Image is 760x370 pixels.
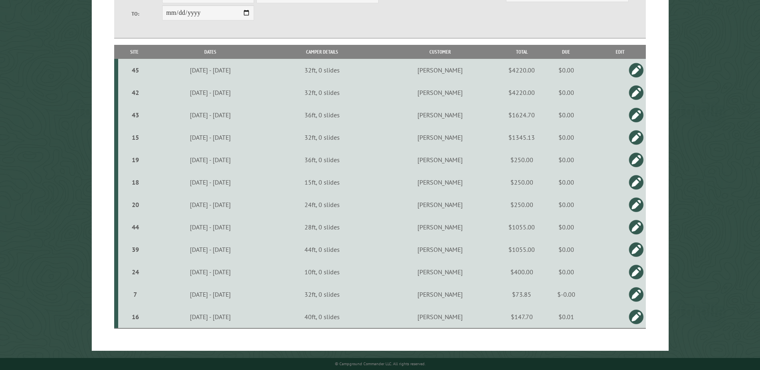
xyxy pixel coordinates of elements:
[374,59,506,81] td: [PERSON_NAME]
[374,81,506,104] td: [PERSON_NAME]
[506,149,538,171] td: $250.00
[270,306,374,328] td: 40ft, 0 slides
[121,245,149,253] div: 39
[121,111,149,119] div: 43
[506,45,538,59] th: Total
[152,201,269,209] div: [DATE] - [DATE]
[152,268,269,276] div: [DATE] - [DATE]
[506,126,538,149] td: $1345.13
[506,193,538,216] td: $250.00
[270,104,374,126] td: 36ft, 0 slides
[538,45,594,59] th: Due
[374,45,506,59] th: Customer
[121,201,149,209] div: 20
[152,245,269,253] div: [DATE] - [DATE]
[335,361,425,366] small: © Campground Commander LLC. All rights reserved.
[270,261,374,283] td: 10ft, 0 slides
[538,104,594,126] td: $0.00
[270,171,374,193] td: 15ft, 0 slides
[374,104,506,126] td: [PERSON_NAME]
[538,193,594,216] td: $0.00
[538,149,594,171] td: $0.00
[121,156,149,164] div: 19
[538,126,594,149] td: $0.00
[270,149,374,171] td: 36ft, 0 slides
[506,306,538,328] td: $147.70
[121,66,149,74] div: 45
[270,283,374,306] td: 32ft, 0 slides
[270,59,374,81] td: 32ft, 0 slides
[151,45,270,59] th: Dates
[374,306,506,328] td: [PERSON_NAME]
[506,261,538,283] td: $400.00
[538,171,594,193] td: $0.00
[374,149,506,171] td: [PERSON_NAME]
[152,111,269,119] div: [DATE] - [DATE]
[152,133,269,141] div: [DATE] - [DATE]
[121,133,149,141] div: 15
[506,171,538,193] td: $250.00
[538,216,594,238] td: $0.00
[152,156,269,164] div: [DATE] - [DATE]
[374,171,506,193] td: [PERSON_NAME]
[374,193,506,216] td: [PERSON_NAME]
[374,261,506,283] td: [PERSON_NAME]
[506,81,538,104] td: $4220.00
[152,290,269,298] div: [DATE] - [DATE]
[270,81,374,104] td: 32ft, 0 slides
[538,238,594,261] td: $0.00
[595,45,646,59] th: Edit
[538,261,594,283] td: $0.00
[270,45,374,59] th: Camper Details
[152,313,269,321] div: [DATE] - [DATE]
[270,238,374,261] td: 44ft, 0 slides
[121,88,149,97] div: 42
[270,193,374,216] td: 24ft, 0 slides
[506,59,538,81] td: $4220.00
[506,283,538,306] td: $73.85
[506,238,538,261] td: $1055.00
[538,59,594,81] td: $0.00
[152,66,269,74] div: [DATE] - [DATE]
[538,283,594,306] td: $-0.00
[538,81,594,104] td: $0.00
[538,306,594,328] td: $0.01
[374,238,506,261] td: [PERSON_NAME]
[121,268,149,276] div: 24
[121,290,149,298] div: 7
[121,178,149,186] div: 18
[121,313,149,321] div: 16
[152,223,269,231] div: [DATE] - [DATE]
[270,216,374,238] td: 28ft, 0 slides
[152,178,269,186] div: [DATE] - [DATE]
[121,223,149,231] div: 44
[152,88,269,97] div: [DATE] - [DATE]
[506,216,538,238] td: $1055.00
[118,45,150,59] th: Site
[374,126,506,149] td: [PERSON_NAME]
[506,104,538,126] td: $1624.70
[131,10,162,18] label: To:
[270,126,374,149] td: 32ft, 0 slides
[374,216,506,238] td: [PERSON_NAME]
[374,283,506,306] td: [PERSON_NAME]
